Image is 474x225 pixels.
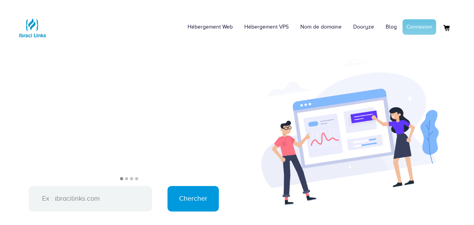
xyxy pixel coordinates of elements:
img: Logo Ibraci Links [17,12,48,43]
a: Hébergement Web [182,15,239,39]
a: Connexion [403,19,436,35]
a: Nom de domaine [295,15,347,39]
a: Blog [380,15,403,39]
a: Logo Ibraci Links [17,6,48,43]
input: Ex : ibracilinks.com [29,186,152,211]
input: Chercher [168,186,219,211]
a: Hébergement VPS [239,15,295,39]
a: Dooryze [347,15,380,39]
